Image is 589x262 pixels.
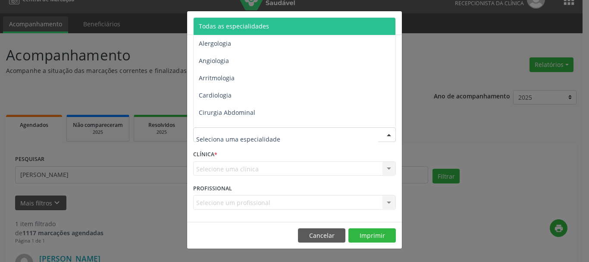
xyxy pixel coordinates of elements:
span: Todas as especialidades [199,22,269,30]
button: Close [385,11,402,32]
span: Alergologia [199,39,231,47]
button: Imprimir [348,228,396,243]
input: Seleciona uma especialidade [196,130,378,148]
button: Cancelar [298,228,345,243]
label: PROFISSIONAL [193,182,232,195]
span: Arritmologia [199,74,235,82]
span: Cardiologia [199,91,232,99]
span: Angiologia [199,57,229,65]
label: CLÍNICA [193,148,217,161]
span: Cirurgia Abdominal [199,108,255,117]
h5: Relatório de agendamentos [193,17,292,28]
span: Cirurgia Bariatrica [199,126,252,134]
